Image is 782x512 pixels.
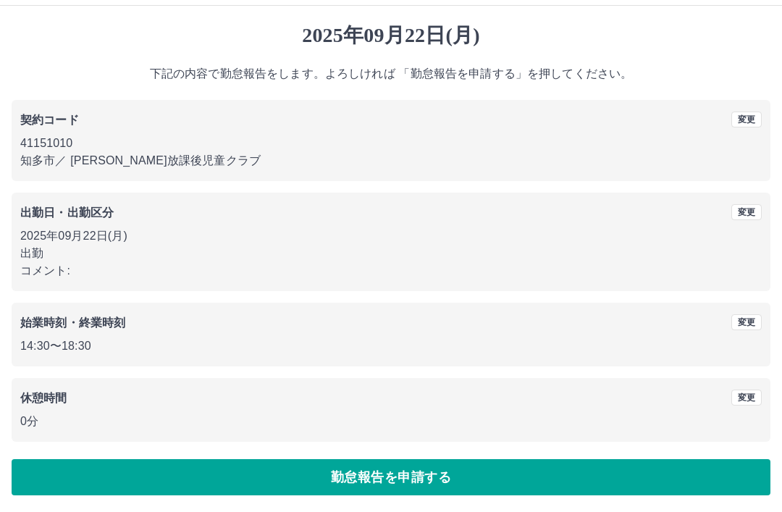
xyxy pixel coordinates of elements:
p: 2025年09月22日(月) [20,227,762,245]
button: 変更 [731,204,762,220]
b: 休憩時間 [20,392,67,404]
b: 始業時刻・終業時刻 [20,316,125,329]
p: 知多市 ／ [PERSON_NAME]放課後児童クラブ [20,152,762,169]
p: 出勤 [20,245,762,262]
button: 勤怠報告を申請する [12,459,770,495]
button: 変更 [731,314,762,330]
b: 契約コード [20,114,79,126]
p: 41151010 [20,135,762,152]
p: コメント: [20,262,762,280]
p: 0分 [20,413,762,430]
b: 出勤日・出勤区分 [20,206,114,219]
h1: 2025年09月22日(月) [12,23,770,48]
button: 変更 [731,112,762,127]
p: 下記の内容で勤怠報告をします。よろしければ 「勤怠報告を申請する」を押してください。 [12,65,770,83]
button: 変更 [731,390,762,406]
p: 14:30 〜 18:30 [20,337,762,355]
